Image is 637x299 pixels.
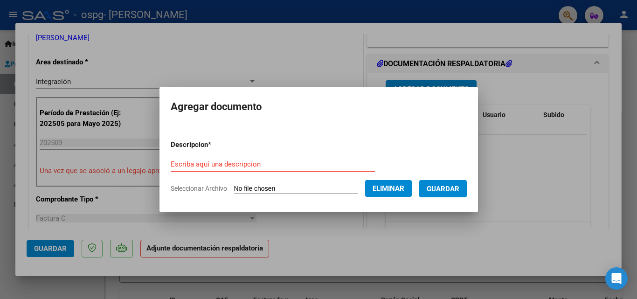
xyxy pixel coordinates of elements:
span: Eliminar [373,184,404,193]
span: Seleccionar Archivo [171,185,227,192]
div: Open Intercom Messenger [605,267,628,290]
span: Guardar [427,185,459,193]
p: Descripcion [171,139,260,150]
button: Eliminar [365,180,412,197]
button: Guardar [419,180,467,197]
h2: Agregar documento [171,98,467,116]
